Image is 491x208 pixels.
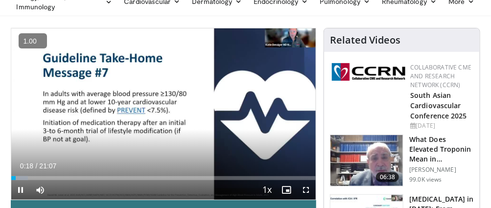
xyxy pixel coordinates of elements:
[296,180,316,200] button: Fullscreen
[332,63,405,81] img: a04ee3ba-8487-4636-b0fb-5e8d268f3737.png.150x105_q85_autocrop_double_scale_upscale_version-0.2.png
[376,172,399,182] span: 06:38
[330,135,474,186] a: 06:38 What Does Elevated Troponin Mean in [MEDICAL_DATA]? [PERSON_NAME] 99.0K views
[257,180,277,200] button: Playback Rate
[410,91,467,120] a: South Asian Cardiovascular Conference 2025
[410,121,472,130] div: [DATE]
[39,162,56,170] span: 21:07
[36,162,38,170] span: /
[11,180,31,200] button: Pause
[20,162,33,170] span: 0:18
[330,135,403,186] img: 98daf78a-1d22-4ebe-927e-10afe95ffd94.150x105_q85_crop-smart_upscale.jpg
[409,135,474,164] h3: What Does Elevated Troponin Mean in [MEDICAL_DATA]?
[410,63,471,89] a: Collaborative CME and Research Network (CCRN)
[277,180,296,200] button: Enable picture-in-picture mode
[330,34,400,46] h4: Related Videos
[409,176,442,184] p: 99.0K views
[11,28,316,200] video-js: Video Player
[409,166,474,174] p: [PERSON_NAME]
[31,180,50,200] button: Mute
[11,176,316,180] div: Progress Bar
